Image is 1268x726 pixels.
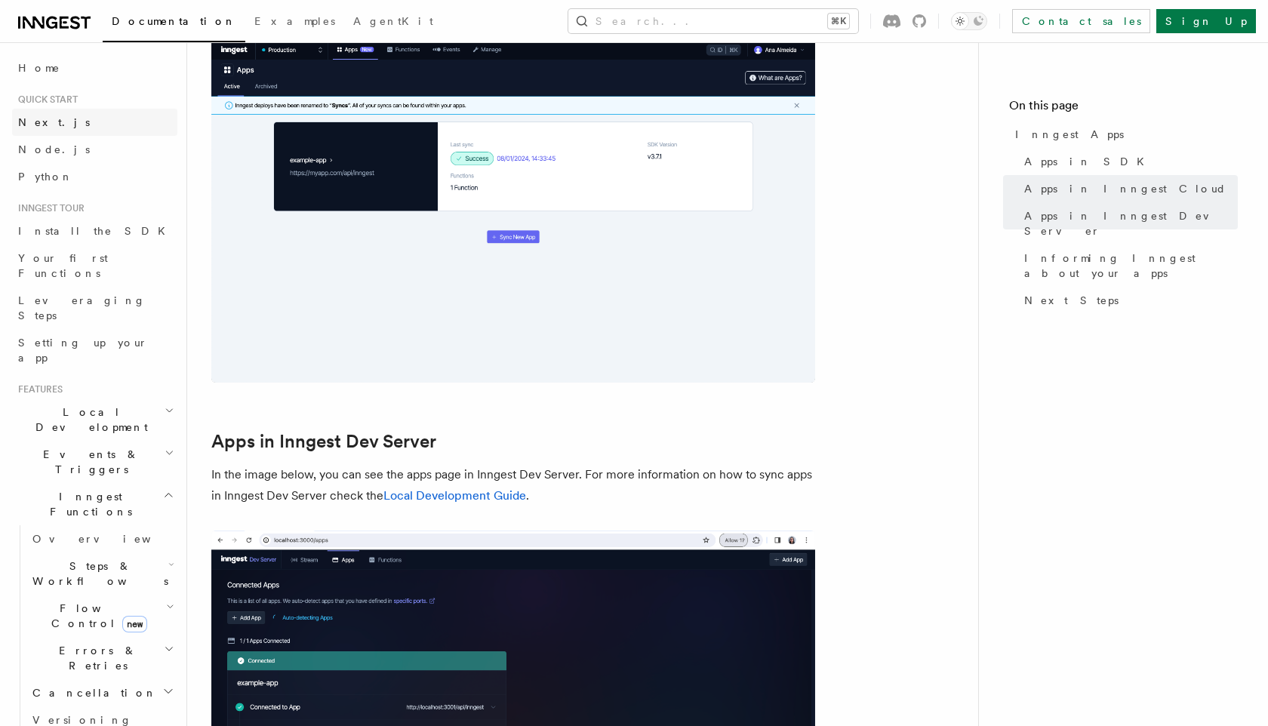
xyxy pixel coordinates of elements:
a: Node.js [12,136,177,163]
button: Cancellation [26,679,177,706]
span: Flow Control [26,601,166,631]
a: Overview [26,525,177,552]
button: Inngest Functions [12,483,177,525]
span: new [122,616,147,632]
a: Next.js [12,109,177,136]
span: Examples [254,15,335,27]
span: Quick start [12,94,78,106]
button: Flow Controlnew [26,595,177,637]
img: Inngest Cloud screen with apps [211,21,815,383]
span: Apps in Inngest Cloud [1024,181,1226,196]
a: Apps in SDK [1018,148,1238,175]
span: Python [18,171,73,183]
a: Install the SDK [12,217,177,245]
button: Steps & Workflows [26,552,177,595]
span: Inngest Functions [12,489,163,519]
a: Python [12,163,177,190]
button: Toggle dark mode [951,12,987,30]
span: AgentKit [353,15,433,27]
span: Steps & Workflows [26,558,168,589]
span: Setting up your app [18,337,148,364]
span: Inngest Apps [1015,127,1124,142]
span: Events & Triggers [12,447,165,477]
button: Search...⌘K [568,9,858,33]
span: Your first Functions [18,252,108,279]
a: Apps in Inngest Dev Server [211,431,436,452]
span: Informing Inngest about your apps [1024,251,1238,281]
span: Home [18,60,60,75]
span: Features [12,383,63,395]
p: In the image below, you can see the apps page in Inngest Dev Server. For more information on how ... [211,464,815,506]
span: Apps in Inngest Dev Server [1024,208,1238,238]
button: Local Development [12,398,177,441]
a: Examples [245,5,344,41]
span: Overview [32,533,188,545]
a: Apps in Inngest Dev Server [1018,202,1238,245]
a: Sign Up [1156,9,1256,33]
a: Home [12,54,177,82]
a: Documentation [103,5,245,42]
span: Errors & Retries [26,643,164,673]
a: Inngest Apps [1009,121,1238,148]
a: Informing Inngest about your apps [1018,245,1238,287]
span: Leveraging Steps [18,294,146,321]
a: Apps in Inngest Cloud [1018,175,1238,202]
span: Install the SDK [18,225,174,237]
a: Setting up your app [12,329,177,371]
kbd: ⌘K [828,14,849,29]
span: Next Steps [1024,293,1119,308]
span: Local Development [12,405,165,435]
button: Errors & Retries [26,637,177,679]
a: Contact sales [1012,9,1150,33]
a: Local Development Guide [383,488,526,503]
span: Versioning [32,714,132,726]
button: Events & Triggers [12,441,177,483]
span: Inngest tour [12,202,85,214]
span: Next.js [18,116,90,128]
span: Apps in SDK [1024,154,1153,169]
h4: On this page [1009,97,1238,121]
a: Leveraging Steps [12,287,177,329]
span: Node.js [18,143,90,155]
a: AgentKit [344,5,442,41]
span: Documentation [112,15,236,27]
span: Cancellation [26,685,157,700]
a: Your first Functions [12,245,177,287]
a: Next Steps [1018,287,1238,314]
